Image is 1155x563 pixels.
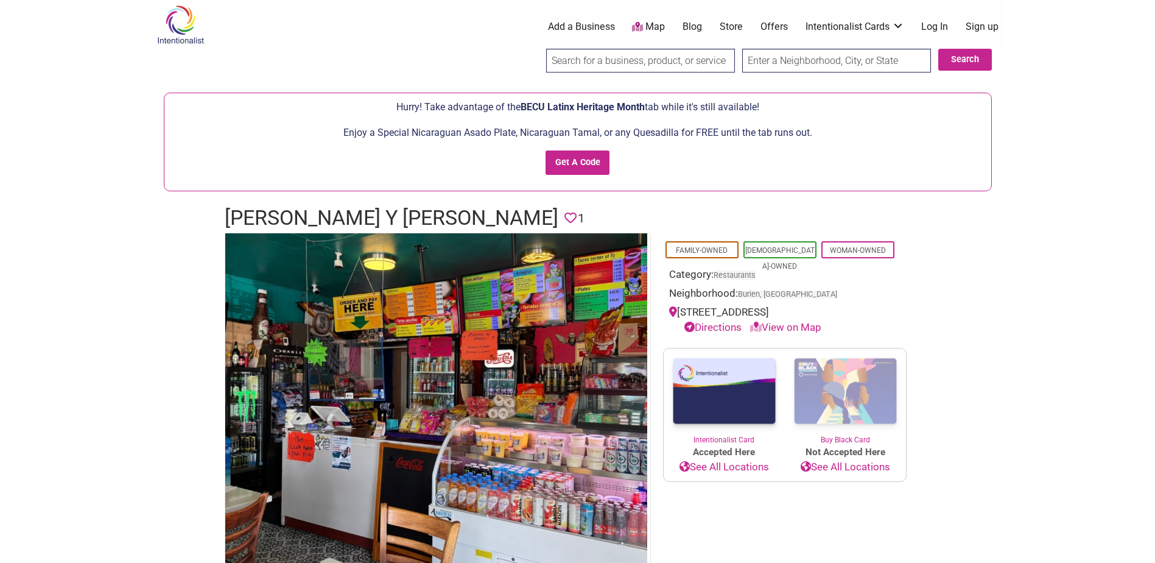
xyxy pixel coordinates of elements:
a: Family-Owned [676,246,728,255]
h1: [PERSON_NAME] y [PERSON_NAME] [225,204,558,233]
a: Intentionalist Card [664,349,785,445]
div: Category: [669,267,900,286]
input: Get A Code [546,150,609,175]
a: Log In [921,20,948,34]
a: Map [632,20,665,34]
input: Search for a business, product, or service [546,49,735,73]
button: Search [938,49,992,71]
input: Enter a Neighborhood, City, or State [742,49,931,73]
p: Enjoy a Special Nicaraguan Asado Plate, Nicaraguan Tamal, or any Quesadilla for FREE until the ta... [170,125,985,141]
a: [DEMOGRAPHIC_DATA]-Owned [745,246,815,271]
div: Neighborhood: [669,286,900,305]
a: Store [720,20,743,34]
img: Intentionalist Card [664,349,785,434]
a: Woman-Owned [830,246,886,255]
img: Intentionalist [152,5,209,44]
a: See All Locations [785,459,906,475]
p: Hurry! Take advantage of the tab while it's still available! [170,99,985,115]
span: 1 [578,209,585,228]
div: [STREET_ADDRESS] [669,305,900,336]
a: Intentionalist Cards [806,20,904,34]
a: Offers [760,20,788,34]
a: Blog [683,20,702,34]
a: Add a Business [548,20,615,34]
span: Burien, [GEOGRAPHIC_DATA] [738,291,837,299]
a: Directions [684,321,742,333]
span: BECU Latinx Heritage Month [521,101,645,113]
span: Accepted Here [664,445,785,459]
a: Sign up [966,20,999,34]
a: See All Locations [664,459,785,475]
img: Buy Black Card [785,349,906,435]
span: Not Accepted Here [785,445,906,459]
a: Buy Black Card [785,349,906,446]
a: View on Map [750,321,821,333]
a: Restaurants [714,271,756,280]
